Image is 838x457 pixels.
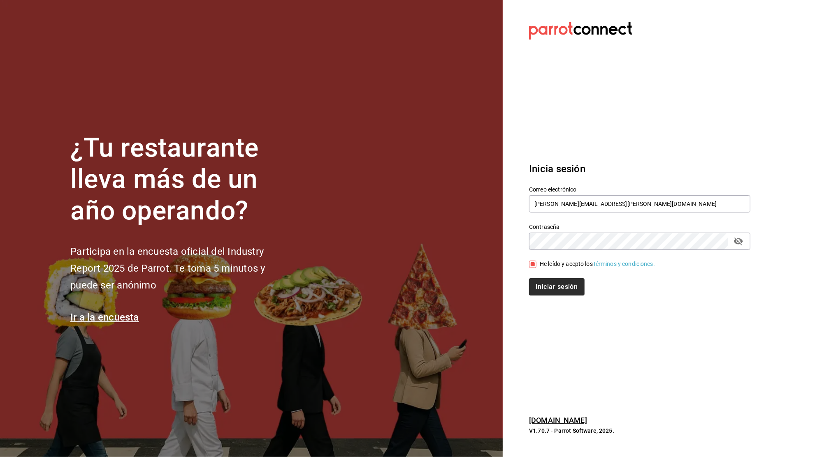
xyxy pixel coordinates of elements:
[529,195,750,212] input: Ingresa tu correo electrónico
[529,416,587,425] a: [DOMAIN_NAME]
[529,187,750,192] label: Correo electrónico
[70,243,292,293] h2: Participa en la encuesta oficial del Industry Report 2025 de Parrot. Te toma 5 minutos y puede se...
[540,260,655,268] div: He leído y acepto los
[731,234,745,248] button: passwordField
[593,261,655,267] a: Términos y condiciones.
[529,224,750,230] label: Contraseña
[529,162,750,176] h3: Inicia sesión
[529,427,750,435] p: V1.70.7 - Parrot Software, 2025.
[70,312,139,323] a: Ir a la encuesta
[529,278,584,295] button: Iniciar sesión
[70,132,292,227] h1: ¿Tu restaurante lleva más de un año operando?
